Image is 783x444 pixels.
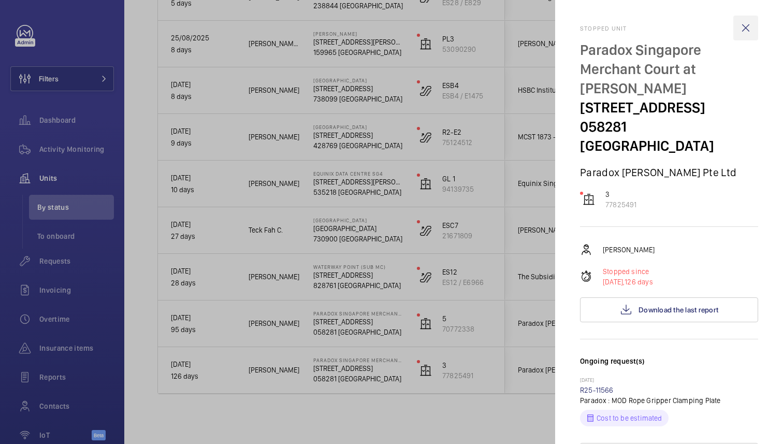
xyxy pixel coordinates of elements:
p: 77825491 [605,199,636,210]
span: Download the last report [639,306,718,314]
p: 3 [605,189,636,199]
p: Paradox [PERSON_NAME] Pte Ltd [580,166,758,179]
img: elevator.svg [583,193,595,206]
span: [DATE], [603,278,625,286]
p: 058281 [GEOGRAPHIC_DATA] [580,117,758,155]
p: Cost to be estimated [597,413,662,423]
p: [STREET_ADDRESS] [580,98,758,117]
p: [PERSON_NAME] [603,245,655,255]
h2: Stopped unit [580,25,758,32]
button: Download the last report [580,297,758,322]
a: R25-11566 [580,386,614,394]
p: Stopped since [603,266,653,277]
p: [DATE] [580,377,758,385]
p: Paradox : MOD Rope Gripper Clamping Plate [580,395,758,406]
p: 126 days [603,277,653,287]
p: Paradox Singapore Merchant Court at [PERSON_NAME] [580,40,758,98]
h3: Ongoing request(s) [580,356,758,377]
